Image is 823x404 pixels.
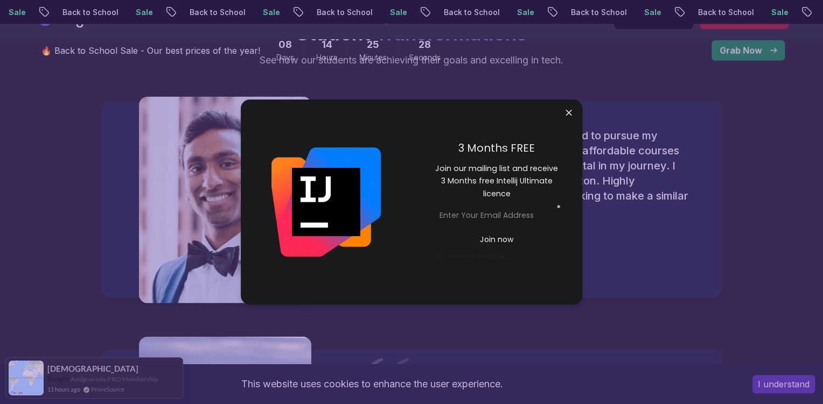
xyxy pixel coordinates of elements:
[522,7,595,18] p: Back to School
[268,7,341,18] p: Back to School
[139,97,311,303] img: Sai testimonial
[341,7,375,18] p: Sale
[595,7,630,18] p: Sale
[278,37,292,52] span: 8 Days
[359,52,387,63] span: Minutes
[419,37,431,52] span: 28 Seconds
[91,385,124,394] a: ProveSource
[322,37,332,52] span: 14 Hours
[8,372,736,396] div: This website uses cookies to enhance the user experience.
[9,360,44,395] img: provesource social proof notification image
[71,375,158,383] a: Amigoscode PRO Membership
[720,44,762,57] p: Grab Now
[13,7,87,18] p: Back to School
[395,7,468,18] p: Back to School
[276,52,294,63] span: Days
[649,7,722,18] p: Back to School
[87,7,121,18] p: Sale
[367,37,379,52] span: 25 Minutes
[722,7,757,18] p: Sale
[41,44,260,57] p: 🔥 Back to School Sale - Our best prices of the year!
[316,52,337,63] span: Hours
[214,7,248,18] p: Sale
[752,375,815,393] button: Accept cookies
[468,7,503,18] p: Sale
[47,364,138,373] span: [DEMOGRAPHIC_DATA]
[47,374,69,383] span: Bought
[409,52,441,63] span: Seconds
[47,385,80,394] span: 11 hours ago
[141,7,214,18] p: Back to School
